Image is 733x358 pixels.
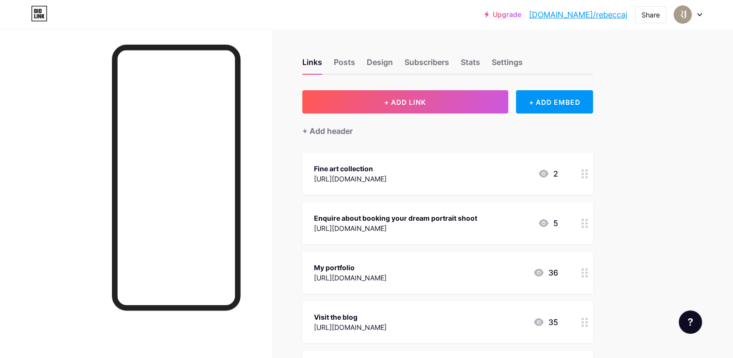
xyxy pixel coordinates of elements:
[302,56,322,74] div: Links
[302,90,508,114] button: + ADD LINK
[538,217,558,229] div: 5
[673,5,692,24] img: Rebecca Jones
[461,56,480,74] div: Stats
[516,90,593,114] div: + ADD EMBED
[384,98,426,106] span: + ADD LINK
[314,322,387,332] div: [URL][DOMAIN_NAME]
[405,56,449,74] div: Subscribers
[484,11,521,18] a: Upgrade
[533,267,558,278] div: 36
[492,56,523,74] div: Settings
[334,56,355,74] div: Posts
[538,168,558,179] div: 2
[314,213,477,223] div: Enquire about booking your dream portrait shoot
[529,9,627,20] a: [DOMAIN_NAME]/rebeccaj
[367,56,393,74] div: Design
[641,10,660,20] div: Share
[314,163,387,174] div: Fine art collection
[314,312,387,322] div: Visit the blog
[302,125,353,137] div: + Add header
[314,174,387,184] div: [URL][DOMAIN_NAME]
[314,273,387,283] div: [URL][DOMAIN_NAME]
[314,223,477,233] div: [URL][DOMAIN_NAME]
[314,262,387,273] div: My portfolio
[533,316,558,328] div: 35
